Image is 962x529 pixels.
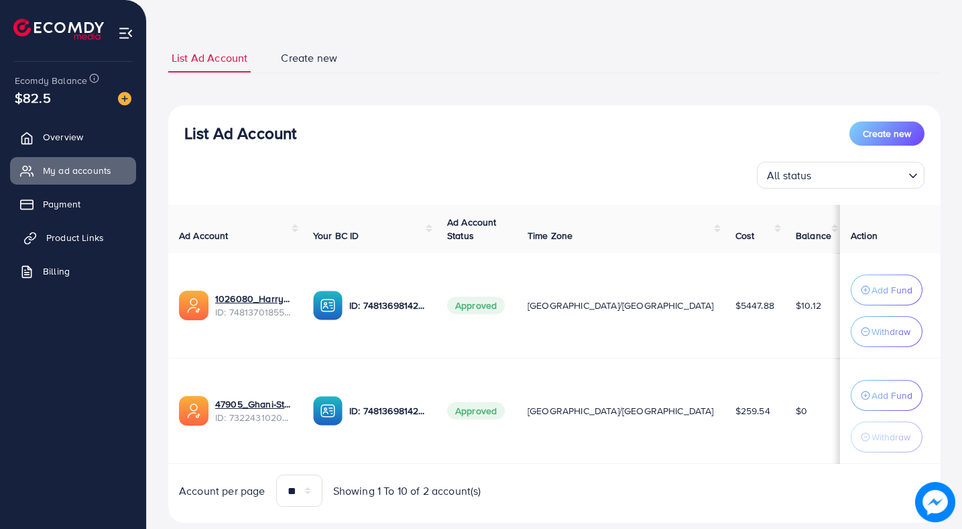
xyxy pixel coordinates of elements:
span: Showing 1 To 10 of 2 account(s) [333,483,481,499]
div: Search for option [757,162,924,189]
span: $259.54 [735,404,770,418]
span: Billing [43,264,70,278]
span: Account per page [179,483,265,499]
span: $10.12 [796,299,821,312]
span: [GEOGRAPHIC_DATA]/[GEOGRAPHIC_DATA] [528,299,714,312]
img: ic-ads-acc.e4c84228.svg [179,291,208,320]
a: Overview [10,124,136,150]
span: List Ad Account [172,50,247,66]
button: Add Fund [851,380,922,411]
div: <span class='underline'>47905_Ghani-Store_1704886350257</span></br>7322431020572327937 [215,397,292,425]
span: All status [764,166,815,185]
input: Search for option [816,163,903,185]
span: Ad Account [179,229,229,242]
span: Your BC ID [313,229,359,242]
span: Action [851,229,878,242]
span: [GEOGRAPHIC_DATA]/[GEOGRAPHIC_DATA] [528,404,714,418]
span: Cost [735,229,755,242]
p: Withdraw [871,429,910,445]
span: Balance [796,229,831,242]
button: Withdraw [851,422,922,452]
a: 47905_Ghani-Store_1704886350257 [215,397,292,411]
p: ID: 7481369814251044881 [349,403,426,419]
span: My ad accounts [43,164,111,177]
button: Add Fund [851,275,922,305]
span: ID: 7322431020572327937 [215,411,292,424]
a: My ad accounts [10,157,136,184]
p: Withdraw [871,324,910,340]
span: $0 [796,404,807,418]
button: Withdraw [851,316,922,347]
span: Create new [281,50,337,66]
img: logo [13,19,104,40]
span: Ad Account Status [447,215,497,242]
span: Approved [447,402,505,420]
p: ID: 7481369814251044881 [349,297,426,314]
span: ID: 7481370185598025729 [215,305,292,319]
span: Ecomdy Balance [15,74,87,87]
img: image [915,482,955,522]
a: 1026080_Harrys Store_1741892246211 [215,292,292,305]
img: ic-ba-acc.ded83a64.svg [313,291,343,320]
h3: List Ad Account [184,124,296,143]
button: Create new [849,122,924,146]
span: $5447.88 [735,299,774,312]
img: image [118,92,131,105]
p: Add Fund [871,282,912,298]
a: Billing [10,258,136,285]
a: Payment [10,191,136,218]
span: Time Zone [528,229,573,242]
span: Product Links [46,231,104,244]
span: Approved [447,297,505,314]
img: ic-ba-acc.ded83a64.svg [313,396,343,426]
span: Payment [43,197,80,211]
span: Overview [43,130,83,144]
span: Create new [863,127,911,140]
div: <span class='underline'>1026080_Harrys Store_1741892246211</span></br>7481370185598025729 [215,292,292,320]
img: ic-ads-acc.e4c84228.svg [179,396,208,426]
span: $82.5 [15,88,51,107]
p: Add Fund [871,387,912,403]
a: Product Links [10,224,136,251]
img: menu [118,26,133,41]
